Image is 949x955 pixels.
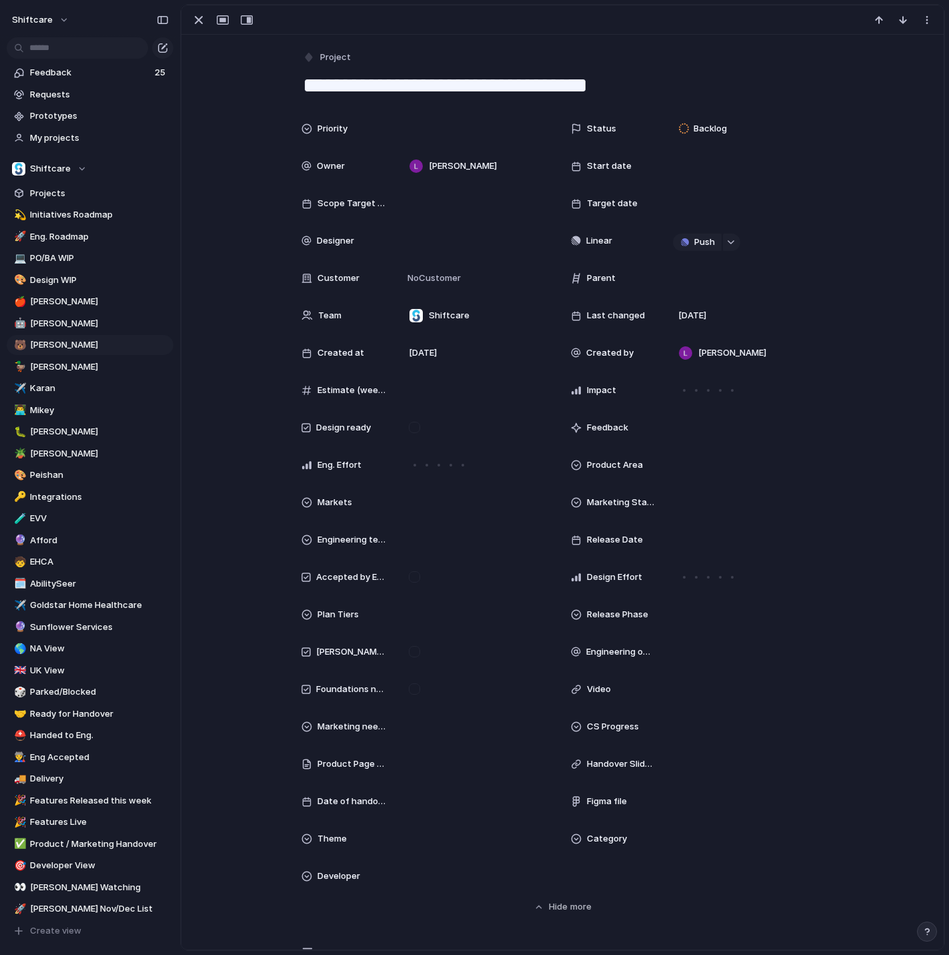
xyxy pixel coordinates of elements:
[587,608,648,621] span: Release Phase
[7,834,173,854] div: ✅Product / Marketing Handover
[14,576,23,591] div: 🗓️
[7,85,173,105] a: Requests
[12,317,25,330] button: 🤖
[317,795,387,808] span: Date of handover
[317,346,364,360] span: Created at
[586,645,656,659] span: Engineering owner
[7,292,173,312] div: 🍎[PERSON_NAME]
[7,812,173,832] a: 🎉Features Live
[14,858,23,874] div: 🎯
[7,509,173,529] div: 🧪EVV
[30,794,169,808] span: Features Released this week
[7,248,173,268] a: 💻PO/BA WIP
[12,425,25,438] button: 🐛
[7,159,173,179] button: Shiftcare
[30,729,169,742] span: Handed to Eng.
[30,295,169,308] span: [PERSON_NAME]
[7,791,173,811] a: 🎉Features Released this week
[12,555,25,569] button: 🧒
[30,208,169,222] span: Initiatives Roadmap
[7,899,173,919] a: 🚀[PERSON_NAME] Nov/Dec List
[30,902,169,916] span: [PERSON_NAME] Nov/Dec List
[429,160,497,173] span: [PERSON_NAME]
[7,552,173,572] div: 🧒EHCA
[12,707,25,721] button: 🤝
[14,424,23,440] div: 🐛
[7,661,173,681] div: 🇬🇧UK View
[7,704,173,724] a: 🤝Ready for Handover
[12,338,25,352] button: 🐻
[30,252,169,265] span: PO/BA WIP
[30,468,169,482] span: Peishan
[30,772,169,785] span: Delivery
[30,447,169,460] span: [PERSON_NAME]
[14,511,23,527] div: 🧪
[14,533,23,548] div: 🔮
[12,772,25,785] button: 🚚
[14,489,23,505] div: 🔑
[7,769,173,789] a: 🚚Delivery
[12,404,25,417] button: 👨‍💻
[318,309,341,322] span: Team
[587,421,628,434] span: Feedback
[14,338,23,353] div: 🐻
[30,555,169,569] span: EHCA
[403,272,461,285] span: No Customer
[12,664,25,677] button: 🇬🇧
[7,422,173,442] a: 🐛[PERSON_NAME]
[12,642,25,655] button: 🌎
[7,574,173,594] div: 🗓️AbilitySeer
[7,856,173,876] a: 🎯Developer View
[12,816,25,829] button: 🎉
[409,346,437,360] span: [DATE]
[317,458,361,472] span: Eng. Effort
[30,924,81,938] span: Create view
[316,645,387,659] span: [PERSON_NAME] Watching
[7,106,173,126] a: Prototypes
[30,599,169,612] span: Goldstar Home Healthcare
[7,878,173,898] div: 👀[PERSON_NAME] Watching
[698,346,766,360] span: [PERSON_NAME]
[7,487,173,507] a: 🔑Integrations
[30,360,169,374] span: [PERSON_NAME]
[570,900,592,914] span: more
[14,728,23,743] div: ⛑️
[30,838,169,851] span: Product / Marketing Handover
[14,555,23,570] div: 🧒
[320,51,351,64] span: Project
[30,577,169,591] span: AbilitySeer
[7,921,173,941] button: Create view
[587,160,632,173] span: Start date
[316,571,387,584] span: Accepted by Engineering
[12,838,25,851] button: ✅
[7,400,173,420] div: 👨‍💻Mikey
[30,187,169,200] span: Projects
[30,425,169,438] span: [PERSON_NAME]
[317,832,347,846] span: Theme
[7,205,173,225] a: 💫Initiatives Roadmap
[30,230,169,244] span: Eng. Roadmap
[587,757,656,771] span: Handover Slides Doc.
[7,465,173,485] div: 🎨Peishan
[7,184,173,204] a: Projects
[587,795,627,808] span: Figma file
[317,496,352,509] span: Markets
[12,621,25,634] button: 🔮
[12,252,25,265] button: 💻
[14,641,23,657] div: 🌎
[14,598,23,613] div: ✈️
[14,836,23,852] div: ✅
[7,747,173,767] a: 👨‍🏭Eng Accepted
[155,66,168,79] span: 25
[694,236,715,249] span: Push
[317,533,387,547] span: Engineering team
[587,122,616,135] span: Status
[12,512,25,525] button: 🧪
[317,870,360,883] span: Developer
